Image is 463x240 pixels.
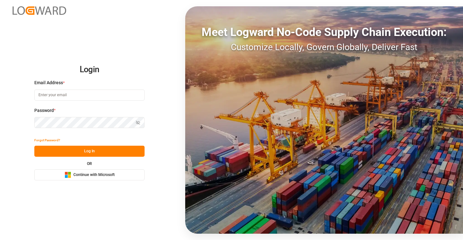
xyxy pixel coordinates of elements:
[34,79,63,86] span: Email Address
[185,24,463,41] div: Meet Logward No-Code Supply Chain Execution:
[73,172,115,178] span: Continue with Microsoft
[13,6,66,15] img: Logward_new_orange.png
[34,135,60,146] button: Forgot Password?
[34,107,54,114] span: Password
[87,162,92,166] small: OR
[34,169,145,180] button: Continue with Microsoft
[34,146,145,157] button: Log In
[185,41,463,54] div: Customize Locally, Govern Globally, Deliver Fast
[34,90,145,101] input: Enter your email
[34,60,145,80] h2: Login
